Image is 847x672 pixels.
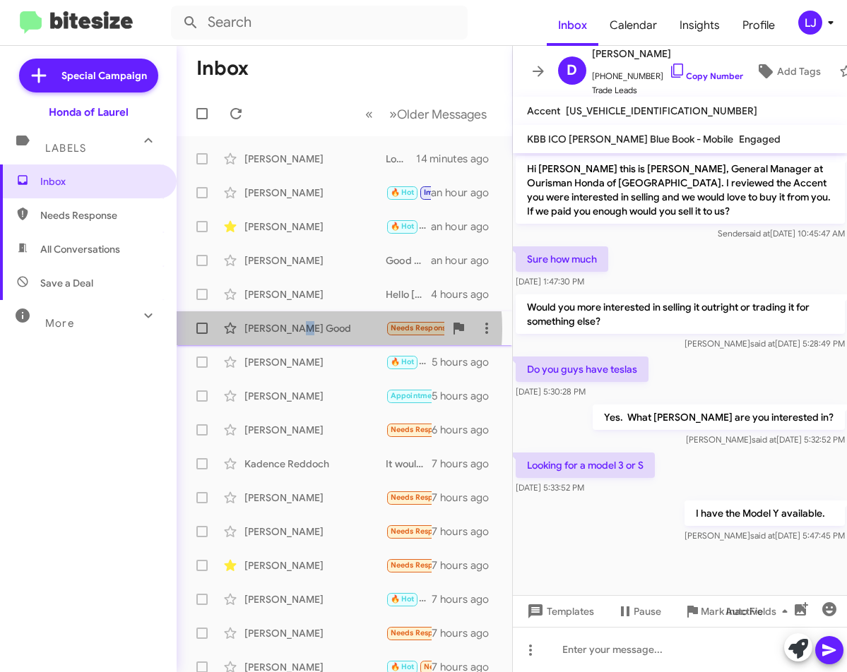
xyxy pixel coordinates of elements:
[45,142,86,155] span: Labels
[673,599,774,624] button: Mark Inactive
[605,599,673,624] button: Pause
[432,626,500,640] div: 7 hours ago
[389,105,397,123] span: »
[743,59,832,84] button: Add Tags
[391,391,453,400] span: Appointment Set
[424,188,461,197] span: Important
[244,253,386,268] div: [PERSON_NAME]
[684,500,844,526] p: I have the Model Y available.
[244,186,386,200] div: [PERSON_NAME]
[391,425,451,434] span: Needs Response
[386,489,432,505] div: If everything checks out, i can come into your dealership [DATE] and finalize a deal and purchase...
[391,323,451,332] span: Needs Response
[386,591,432,607] div: I negotiate OTD pricing via text. Does that work?
[416,152,500,166] div: 14 minutes ago
[516,276,584,287] span: [DATE] 1:47:30 PM
[669,71,743,81] a: Copy Number
[566,104,757,117] span: [US_VEHICLE_IDENTIFICATION_NUMBER]
[244,355,386,369] div: [PERSON_NAME]
[516,356,648,382] p: Do you guys have teslas
[684,338,844,349] span: [PERSON_NAME] [DATE] 5:28:49 PM
[244,389,386,403] div: [PERSON_NAME]
[381,100,495,128] button: Next
[668,5,731,46] a: Insights
[516,294,845,334] p: Would you more interested in selling it outright or trading it for something else?
[49,105,129,119] div: Honda of Laurel
[786,11,831,35] button: LJ
[750,530,774,541] span: said at
[40,242,120,256] span: All Conversations
[386,388,432,404] div: Whenever the price is right
[391,527,451,536] span: Needs Response
[516,246,608,272] p: Sure how much
[516,482,584,493] span: [DATE] 5:33:52 PM
[244,152,386,166] div: [PERSON_NAME]
[432,558,500,572] div: 7 hours ago
[685,434,844,445] span: [PERSON_NAME] [DATE] 5:32:52 PM
[432,389,500,403] div: 5 hours ago
[684,530,844,541] span: [PERSON_NAME] [DATE] 5:47:45 PM
[386,253,431,268] div: Good afternoon [PERSON_NAME] apologize for the delayed response. However, this vehicle has been s...
[524,599,594,624] span: Templates
[432,423,500,437] div: 6 hours ago
[592,83,743,97] span: Trade Leads
[244,287,386,301] div: [PERSON_NAME]
[516,452,655,478] p: Looking for a model 3 or S
[244,626,386,640] div: [PERSON_NAME]
[424,662,484,671] span: Needs Response
[592,45,743,62] span: [PERSON_NAME]
[196,57,249,80] h1: Inbox
[598,5,668,46] a: Calendar
[432,524,500,539] div: 7 hours ago
[432,592,500,606] div: 7 hours ago
[391,662,415,671] span: 🔥 Hot
[365,105,373,123] span: «
[547,5,598,46] a: Inbox
[431,220,500,234] div: an hour ago
[244,491,386,505] div: [PERSON_NAME]
[244,457,386,471] div: Kadence Reddoch
[527,133,733,145] span: KBB ICO [PERSON_NAME] Blue Book - Mobile
[171,6,468,40] input: Search
[516,386,586,397] span: [DATE] 5:30:28 PM
[431,253,500,268] div: an hour ago
[386,184,431,200] div: OK, I’m gonna have a member of my team. One of my buyers give you a call.
[45,317,74,330] span: More
[40,174,160,188] span: Inbox
[397,107,487,122] span: Older Messages
[386,457,432,471] div: It would need to be a buy out of my loan
[731,5,786,46] a: Profile
[432,355,500,369] div: 5 hours ago
[750,338,774,349] span: said at
[777,59,821,84] span: Add Tags
[592,62,743,83] span: [PHONE_NUMBER]
[751,434,776,445] span: said at
[244,558,386,572] div: [PERSON_NAME]
[513,599,605,624] button: Templates
[431,287,500,301] div: 4 hours ago
[739,133,781,145] span: Engaged
[592,404,844,430] p: Yes. What [PERSON_NAME] are you interested in?
[386,421,432,438] div: could u send me the link
[798,11,822,35] div: LJ
[714,599,805,624] button: Auto Fields
[391,594,415,604] span: 🔥 Hot
[725,599,793,624] span: Auto Fields
[634,599,661,624] span: Pause
[386,557,432,573] div: Did you see the the followup of my experience with your salesperson [PERSON_NAME]? I posted...you...
[516,156,845,224] p: Hi [PERSON_NAME] this is [PERSON_NAME], General Manager at Ourisman Honda of [GEOGRAPHIC_DATA]. I...
[391,493,451,502] span: Needs Response
[386,625,432,641] div: Hey, if you can’t do $19,300 out the door for the Tesla Model 3, then it’s not for me. Thanks for...
[391,188,415,197] span: 🔥 Hot
[391,628,451,637] span: Needs Response
[244,524,386,539] div: [PERSON_NAME]
[745,228,769,239] span: said at
[567,59,577,82] span: D
[386,354,432,370] div: Hello, what time [DATE] so we can set your time?
[432,491,500,505] div: 7 hours ago
[61,68,147,83] span: Special Campaign
[244,592,386,606] div: [PERSON_NAME]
